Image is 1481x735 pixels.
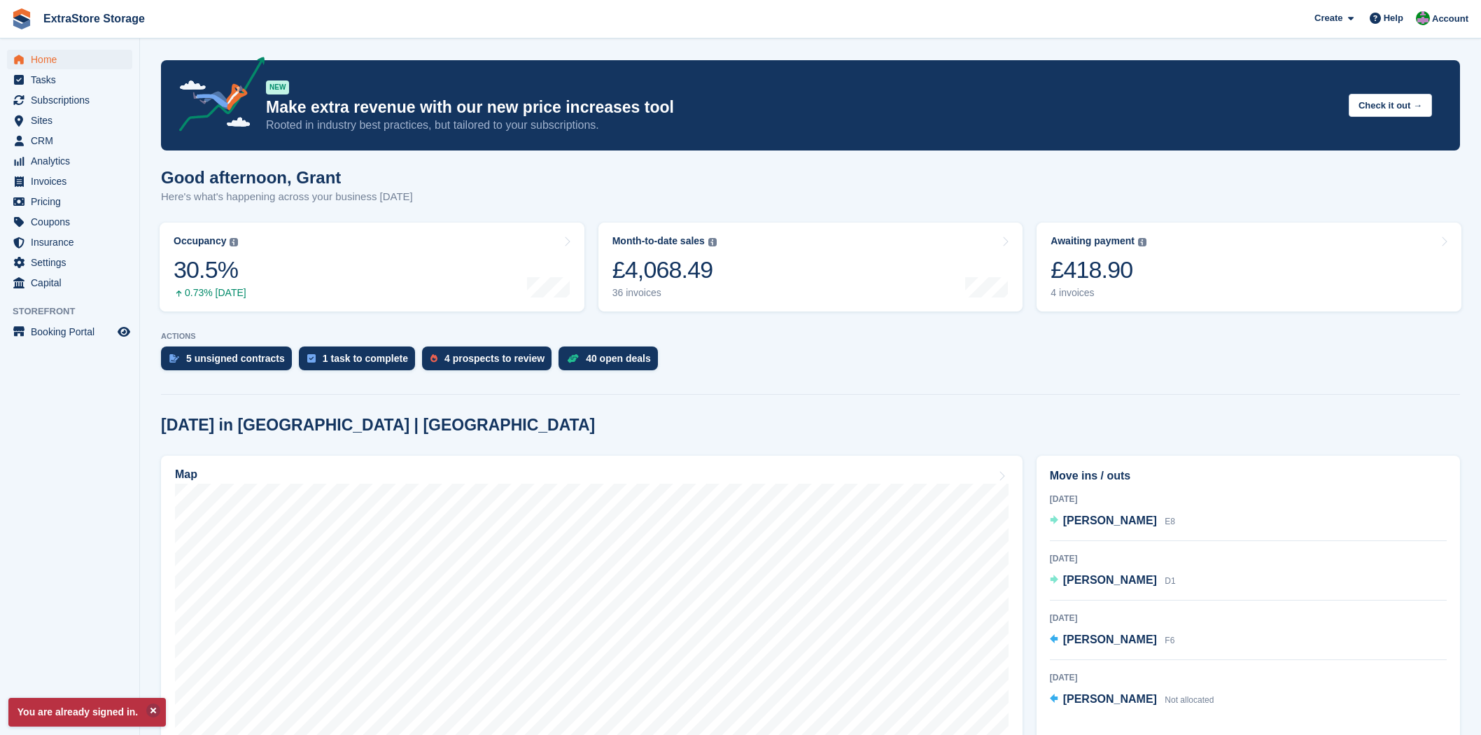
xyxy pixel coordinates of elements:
[31,171,115,191] span: Invoices
[31,232,115,252] span: Insurance
[175,468,197,481] h2: Map
[167,57,265,136] img: price-adjustments-announcement-icon-8257ccfd72463d97f412b2fc003d46551f7dbcb40ab6d574587a9cd5c0d94...
[31,131,115,150] span: CRM
[1050,572,1176,590] a: [PERSON_NAME] D1
[7,50,132,69] a: menu
[7,90,132,110] a: menu
[1050,612,1447,624] div: [DATE]
[174,255,246,284] div: 30.5%
[1314,11,1342,25] span: Create
[31,50,115,69] span: Home
[1165,636,1174,645] span: F6
[7,171,132,191] a: menu
[323,353,408,364] div: 1 task to complete
[161,168,413,187] h1: Good afternoon, Grant
[7,192,132,211] a: menu
[13,304,139,318] span: Storefront
[31,192,115,211] span: Pricing
[11,8,32,29] img: stora-icon-8386f47178a22dfd0bd8f6a31ec36ba5ce8667c1dd55bd0f319d3a0aa187defe.svg
[567,353,579,363] img: deal-1b604bf984904fb50ccaf53a9ad4b4a5d6e5aea283cecdc64d6e3604feb123c2.svg
[7,131,132,150] a: menu
[1051,235,1135,247] div: Awaiting payment
[266,80,289,94] div: NEW
[1063,514,1157,526] span: [PERSON_NAME]
[1050,552,1447,565] div: [DATE]
[307,354,316,363] img: task-75834270c22a3079a89374b754ae025e5fb1db73e45f91037f5363f120a921f8.svg
[1384,11,1403,25] span: Help
[8,698,166,727] p: You are already signed in.
[31,273,115,293] span: Capital
[31,90,115,110] span: Subscriptions
[31,151,115,171] span: Analytics
[7,253,132,272] a: menu
[1050,691,1214,709] a: [PERSON_NAME] Not allocated
[169,354,179,363] img: contract_signature_icon-13c848040528278c33f63329250d36e43548de30e8caae1d1a13099fd9432cc5.svg
[1063,574,1157,586] span: [PERSON_NAME]
[174,235,226,247] div: Occupancy
[1050,493,1447,505] div: [DATE]
[1165,517,1175,526] span: E8
[559,346,665,377] a: 40 open deals
[1051,287,1146,299] div: 4 invoices
[1050,671,1447,684] div: [DATE]
[7,151,132,171] a: menu
[266,97,1338,118] p: Make extra revenue with our new price increases tool
[7,212,132,232] a: menu
[1349,94,1432,117] button: Check it out →
[1051,255,1146,284] div: £418.90
[115,323,132,340] a: Preview store
[161,189,413,205] p: Here's what's happening across your business [DATE]
[1050,512,1175,531] a: [PERSON_NAME] E8
[1165,576,1175,586] span: D1
[1165,695,1214,705] span: Not allocated
[31,111,115,130] span: Sites
[299,346,422,377] a: 1 task to complete
[38,7,150,30] a: ExtraStore Storage
[1050,631,1175,650] a: [PERSON_NAME] F6
[444,353,545,364] div: 4 prospects to review
[422,346,559,377] a: 4 prospects to review
[7,70,132,90] a: menu
[612,255,717,284] div: £4,068.49
[1416,11,1430,25] img: Grant Daniel
[266,118,1338,133] p: Rooted in industry best practices, but tailored to your subscriptions.
[612,235,705,247] div: Month-to-date sales
[1037,223,1461,311] a: Awaiting payment £418.90 4 invoices
[31,212,115,232] span: Coupons
[7,232,132,252] a: menu
[1063,633,1157,645] span: [PERSON_NAME]
[230,238,238,246] img: icon-info-grey-7440780725fd019a000dd9b08b2336e03edf1995a4989e88bcd33f0948082b44.svg
[161,346,299,377] a: 5 unsigned contracts
[1063,693,1157,705] span: [PERSON_NAME]
[31,70,115,90] span: Tasks
[586,353,651,364] div: 40 open deals
[31,322,115,342] span: Booking Portal
[7,322,132,342] a: menu
[612,287,717,299] div: 36 invoices
[161,332,1460,341] p: ACTIONS
[708,238,717,246] img: icon-info-grey-7440780725fd019a000dd9b08b2336e03edf1995a4989e88bcd33f0948082b44.svg
[1050,468,1447,484] h2: Move ins / outs
[1138,238,1146,246] img: icon-info-grey-7440780725fd019a000dd9b08b2336e03edf1995a4989e88bcd33f0948082b44.svg
[174,287,246,299] div: 0.73% [DATE]
[31,253,115,272] span: Settings
[7,111,132,130] a: menu
[186,353,285,364] div: 5 unsigned contracts
[161,416,595,435] h2: [DATE] in [GEOGRAPHIC_DATA] | [GEOGRAPHIC_DATA]
[598,223,1023,311] a: Month-to-date sales £4,068.49 36 invoices
[160,223,584,311] a: Occupancy 30.5% 0.73% [DATE]
[7,273,132,293] a: menu
[1432,12,1468,26] span: Account
[430,354,437,363] img: prospect-51fa495bee0391a8d652442698ab0144808aea92771e9ea1ae160a38d050c398.svg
